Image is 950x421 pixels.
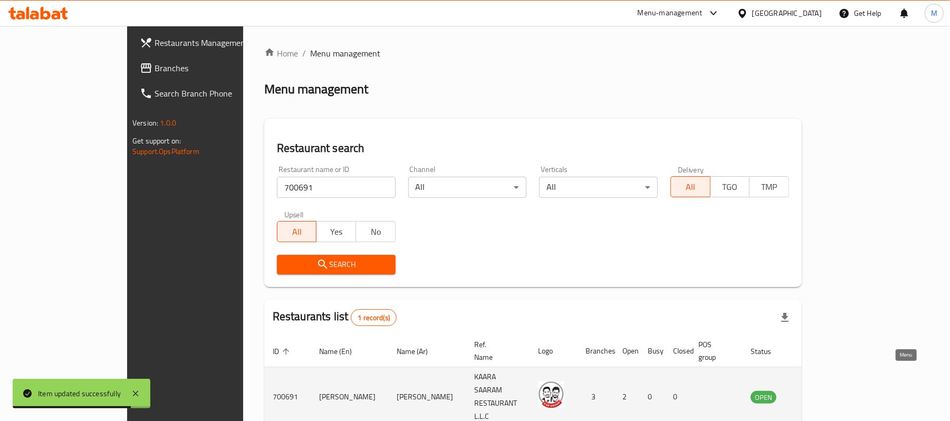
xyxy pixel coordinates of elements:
button: TGO [710,176,750,197]
button: All [277,221,317,242]
label: Upsell [284,211,304,218]
span: TGO [715,179,746,195]
th: Busy [639,335,665,367]
button: No [356,221,396,242]
span: POS group [698,338,730,363]
label: Delivery [678,166,704,173]
span: Branches [155,62,277,74]
span: All [282,224,313,240]
li: / [302,47,306,60]
span: Restaurants Management [155,36,277,49]
span: Ref. Name [474,338,517,363]
span: M [931,7,937,19]
span: OPEN [751,391,776,404]
span: Get support on: [132,134,181,148]
th: Action [798,335,834,367]
th: Closed [665,335,690,367]
th: Branches [577,335,614,367]
span: 1.0.0 [160,116,176,130]
h2: Restaurant search [277,140,789,156]
a: Support.OpsPlatform [132,145,199,158]
div: All [539,177,658,198]
span: Yes [321,224,352,240]
span: Menu management [310,47,380,60]
div: Item updated successfully [38,388,121,399]
img: Kaara Saaram [538,381,564,408]
button: Yes [316,221,356,242]
th: Logo [530,335,577,367]
a: Branches [131,55,286,81]
h2: Restaurants list [273,309,397,326]
span: TMP [754,179,785,195]
span: No [360,224,391,240]
a: Restaurants Management [131,30,286,55]
input: Search for restaurant name or ID.. [277,177,396,198]
a: Search Branch Phone [131,81,286,106]
button: Search [277,255,396,274]
div: Menu-management [638,7,703,20]
div: All [408,177,527,198]
span: 1 record(s) [351,313,396,323]
span: Search Branch Phone [155,87,277,100]
span: Name (Ar) [397,345,442,358]
span: Search [285,258,387,271]
span: Version: [132,116,158,130]
div: [GEOGRAPHIC_DATA] [752,7,822,19]
h2: Menu management [264,81,368,98]
div: Export file [772,305,798,330]
th: Open [614,335,639,367]
span: Name (En) [319,345,366,358]
span: Status [751,345,785,358]
button: TMP [749,176,789,197]
span: ID [273,345,293,358]
nav: breadcrumb [264,47,802,60]
span: All [675,179,706,195]
button: All [670,176,711,197]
